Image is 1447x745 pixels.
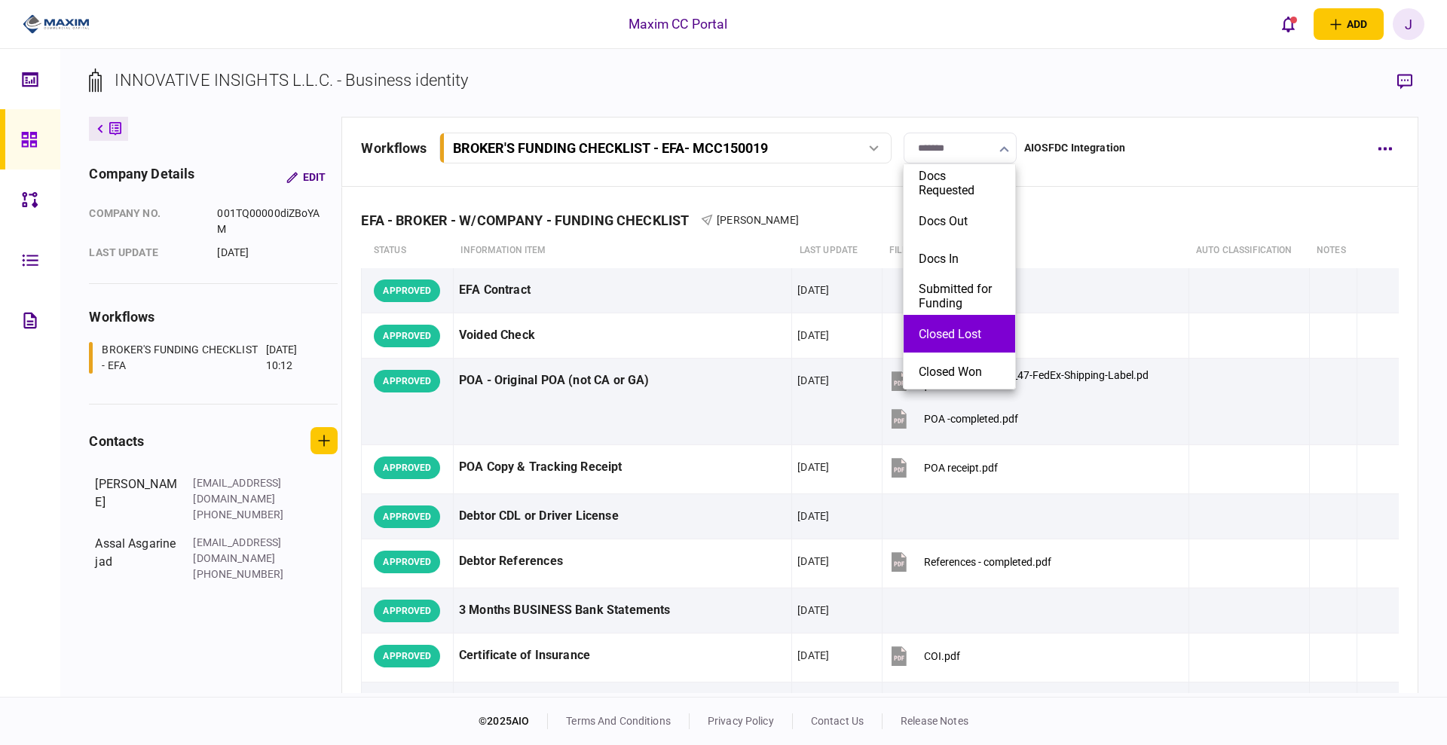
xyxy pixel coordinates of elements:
button: Docs Out [919,214,1000,228]
button: Closed Lost [919,327,1000,341]
button: Docs Requested [919,169,1000,197]
button: Closed Won [919,365,1000,379]
button: Docs In [919,252,1000,266]
button: Submitted for Funding [919,282,1000,310]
